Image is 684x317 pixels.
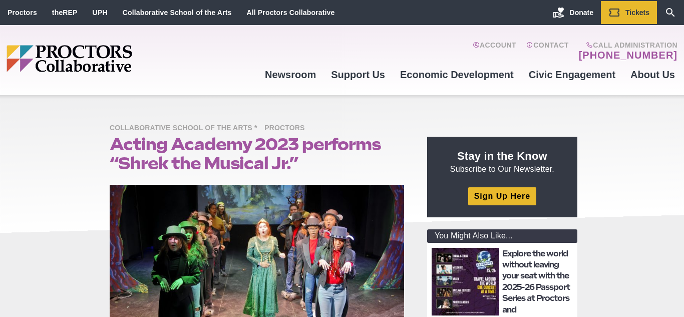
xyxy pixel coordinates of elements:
a: Newsroom [257,61,323,88]
div: You Might Also Like... [427,229,577,243]
a: Collaborative School of the Arts * [110,123,262,132]
a: All Proctors Collaborative [246,9,334,17]
a: Tickets [601,1,657,24]
a: [PHONE_NUMBER] [579,49,677,61]
a: Proctors [8,9,37,17]
p: Subscribe to Our Newsletter. [439,149,565,175]
span: Donate [570,9,593,17]
a: Collaborative School of the Arts [123,9,232,17]
a: theREP [52,9,78,17]
a: Support Us [323,61,393,88]
a: Account [473,41,516,61]
span: Call Administration [576,41,677,49]
a: Donate [545,1,601,24]
a: Contact [526,41,569,61]
span: Proctors [264,122,309,135]
a: Proctors [264,123,309,132]
a: Economic Development [393,61,521,88]
img: Proctors logo [7,45,209,72]
img: thumbnail: Explore the world without leaving your seat with the 2025-26 Passport Series at Procto... [432,248,499,315]
span: Collaborative School of the Arts * [110,122,262,135]
a: Civic Engagement [521,61,623,88]
a: Sign Up Here [468,187,536,205]
a: UPH [93,9,108,17]
strong: Stay in the Know [457,150,547,162]
span: Tickets [625,9,649,17]
h1: Acting Academy 2023 performs “Shrek the Musical Jr.” [110,135,404,173]
a: Search [657,1,684,24]
a: About Us [623,61,682,88]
